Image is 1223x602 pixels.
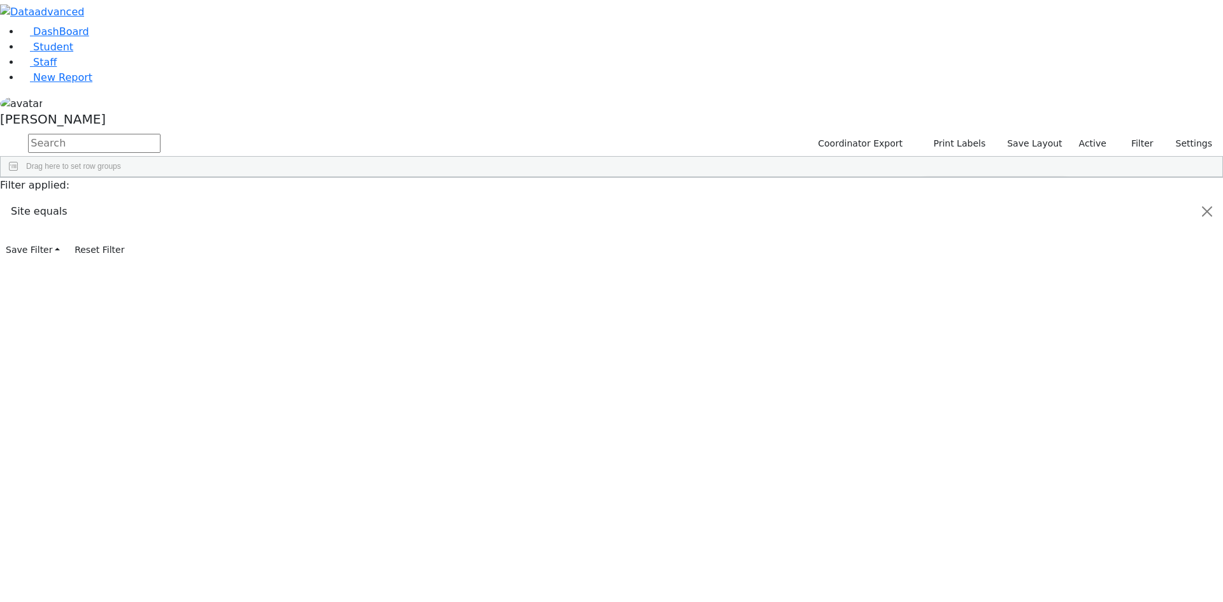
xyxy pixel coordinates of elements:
span: Staff [33,56,57,68]
a: Student [20,41,73,53]
span: DashBoard [33,25,89,38]
a: New Report [20,71,92,83]
span: Drag here to set row groups [26,162,121,171]
a: DashBoard [20,25,89,38]
button: Settings [1159,134,1218,154]
button: Close [1192,194,1222,229]
button: Print Labels [919,134,991,154]
button: Reset Filter [69,240,130,260]
span: New Report [33,71,92,83]
label: Active [1073,134,1112,154]
button: Filter [1115,134,1159,154]
span: Student [33,41,73,53]
a: Staff [20,56,57,68]
input: Search [28,134,161,153]
button: Coordinator Export [810,134,908,154]
button: Save Layout [1001,134,1068,154]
